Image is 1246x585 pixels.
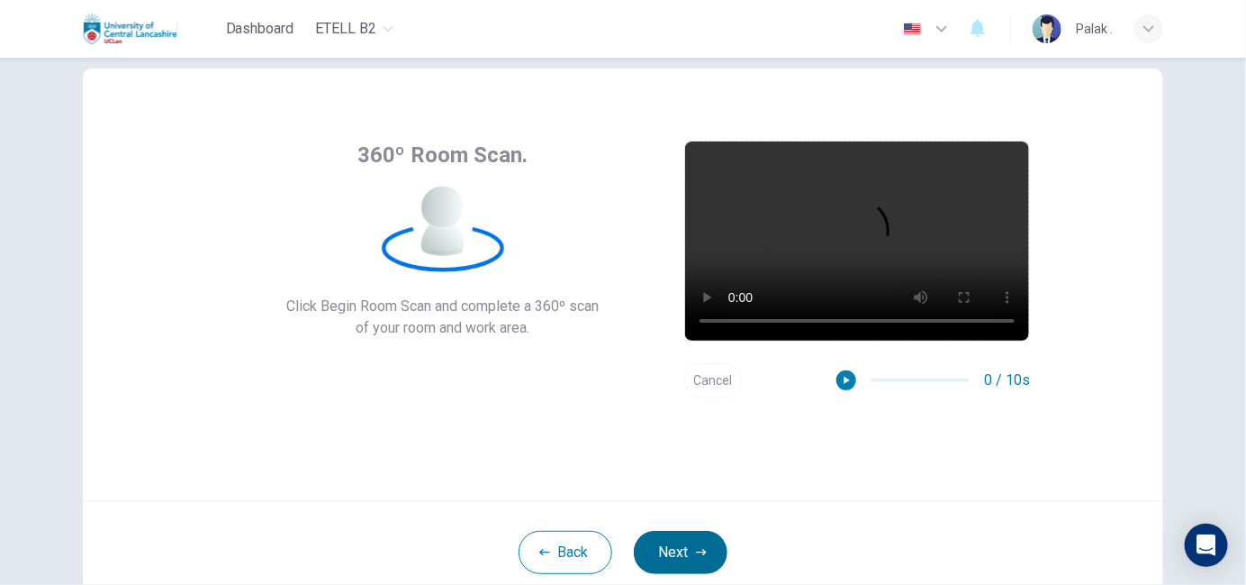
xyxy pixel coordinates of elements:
button: Back [519,531,612,574]
span: eTELL B2 [316,18,377,40]
button: Next [634,531,727,574]
span: Click Begin Room Scan and complete a 360º scan [287,296,600,317]
span: Dashboard [226,18,294,40]
a: Uclan logo [83,11,219,47]
div: Palak . [1076,18,1113,40]
span: of your room and work area. [287,317,600,339]
span: 360º Room Scan. [358,141,528,169]
button: Dashboard [219,13,302,45]
div: Open Intercom Messenger [1185,524,1228,567]
img: Uclan logo [83,11,177,47]
button: Cancel [684,363,742,398]
img: en [901,23,924,36]
button: eTELL B2 [309,13,401,45]
img: Profile picture [1033,14,1061,43]
span: 0 / 10s [984,370,1030,391]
